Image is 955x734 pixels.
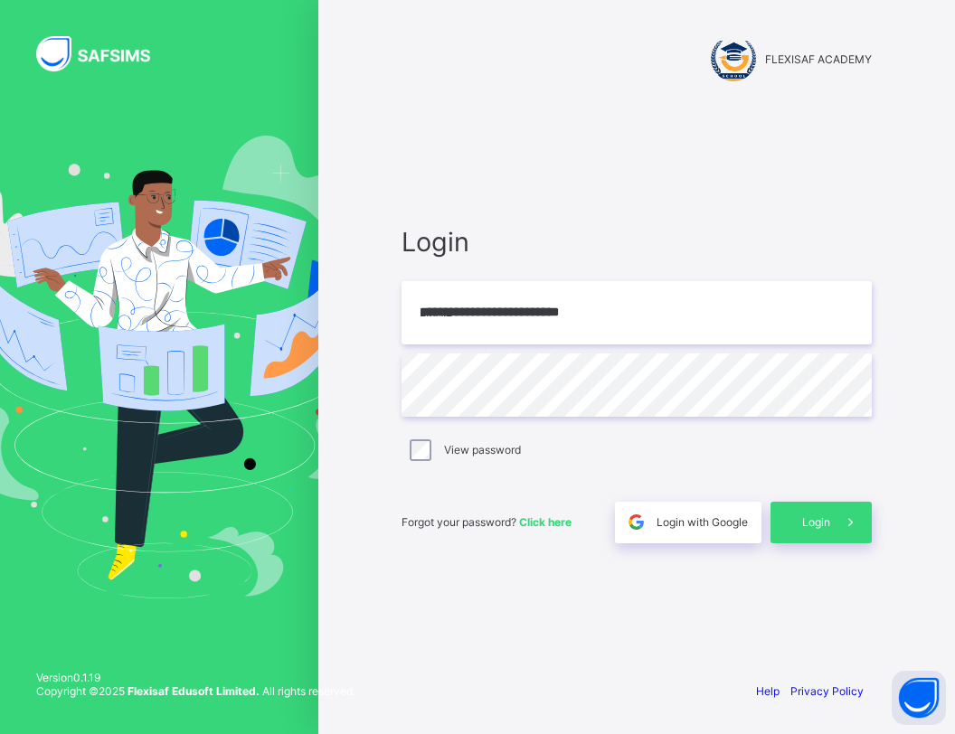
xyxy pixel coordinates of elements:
[128,684,260,698] strong: Flexisaf Edusoft Limited.
[802,515,830,529] span: Login
[519,515,572,529] a: Click here
[657,515,748,529] span: Login with Google
[790,684,864,698] a: Privacy Policy
[402,515,572,529] span: Forgot your password?
[444,443,521,456] label: View password
[892,671,946,725] button: Open asap
[402,226,872,258] span: Login
[36,684,355,698] span: Copyright © 2025 All rights reserved.
[626,512,647,532] img: google.396cfc9801f0270233282035f929180a.svg
[36,36,172,71] img: SAFSIMS Logo
[756,684,780,698] a: Help
[36,671,355,684] span: Version 0.1.19
[765,52,872,66] span: FLEXISAF ACADEMY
